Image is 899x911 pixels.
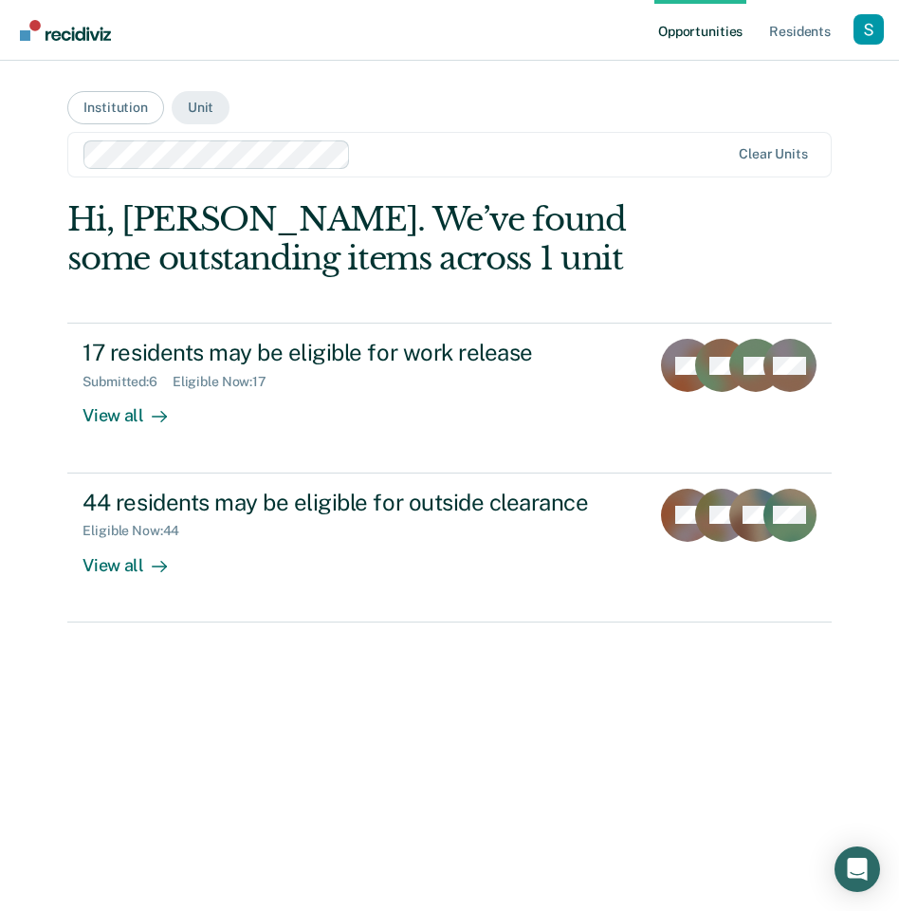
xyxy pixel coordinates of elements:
[173,374,282,390] div: Eligible Now : 17
[67,91,163,124] button: Institution
[172,91,229,124] button: Unit
[83,339,633,366] div: 17 residents may be eligible for work release
[739,146,808,162] div: Clear units
[67,323,831,473] a: 17 residents may be eligible for work releaseSubmitted:6Eligible Now:17View all
[83,390,189,427] div: View all
[67,474,831,623] a: 44 residents may be eligible for outside clearanceEligible Now:44View all
[20,20,111,41] img: Recidiviz
[835,846,880,892] div: Open Intercom Messenger
[83,489,633,516] div: 44 residents may be eligible for outside clearance
[83,374,173,390] div: Submitted : 6
[67,200,678,278] div: Hi, [PERSON_NAME]. We’ve found some outstanding items across 1 unit
[83,539,189,576] div: View all
[83,523,194,539] div: Eligible Now : 44
[853,14,884,45] button: Profile dropdown button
